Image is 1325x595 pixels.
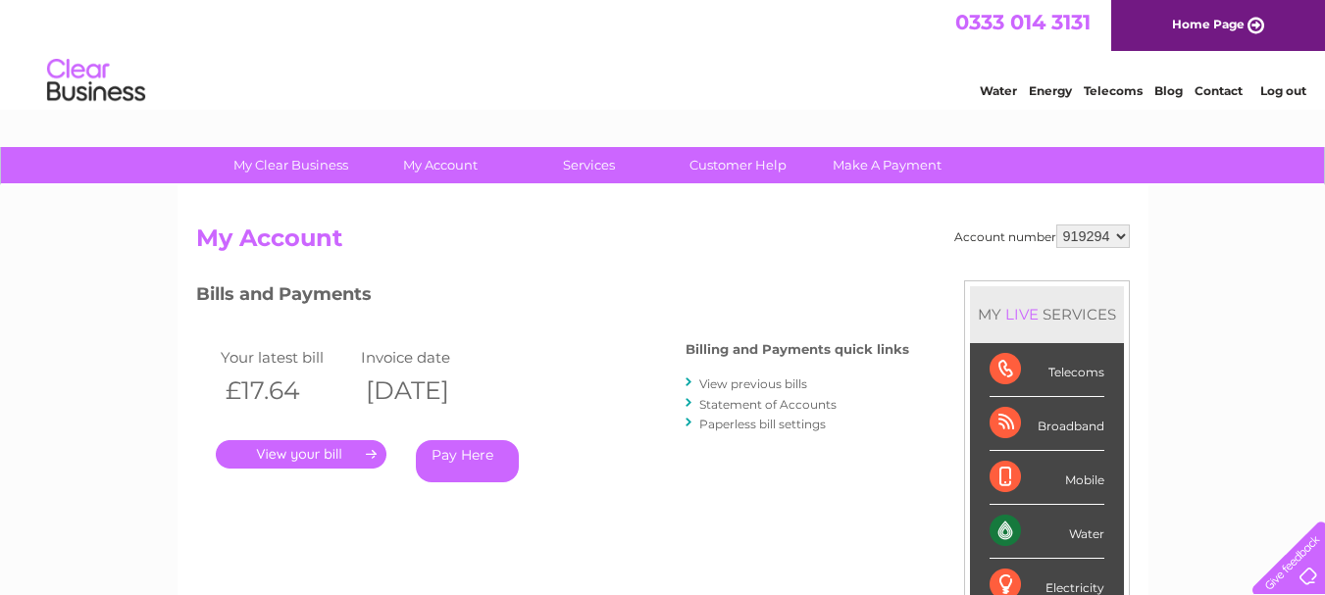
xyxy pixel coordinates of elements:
td: Invoice date [356,344,497,371]
div: MY SERVICES [970,286,1124,342]
div: Mobile [990,451,1104,505]
a: Contact [1195,83,1243,98]
a: My Clear Business [210,147,372,183]
a: Services [508,147,670,183]
a: Customer Help [657,147,819,183]
a: Paperless bill settings [699,417,826,431]
div: LIVE [1001,305,1043,323]
a: Log out [1260,83,1306,98]
div: Telecoms [990,343,1104,397]
div: Broadband [990,397,1104,451]
a: Water [980,83,1017,98]
a: Pay Here [416,440,519,482]
a: Telecoms [1084,83,1143,98]
a: . [216,440,386,469]
h4: Billing and Payments quick links [686,342,909,357]
a: View previous bills [699,376,807,391]
td: Your latest bill [216,344,357,371]
th: £17.64 [216,371,357,411]
img: logo.png [46,51,146,111]
a: Blog [1154,83,1183,98]
a: 0333 014 3131 [955,10,1091,34]
div: Account number [954,224,1130,248]
a: Statement of Accounts [699,397,837,412]
div: Water [990,505,1104,559]
a: Make A Payment [806,147,968,183]
th: [DATE] [356,371,497,411]
a: Energy [1029,83,1072,98]
h3: Bills and Payments [196,280,909,315]
div: Clear Business is a trading name of Verastar Limited (registered in [GEOGRAPHIC_DATA] No. 3667643... [200,11,1127,95]
a: My Account [359,147,521,183]
h2: My Account [196,224,1130,262]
